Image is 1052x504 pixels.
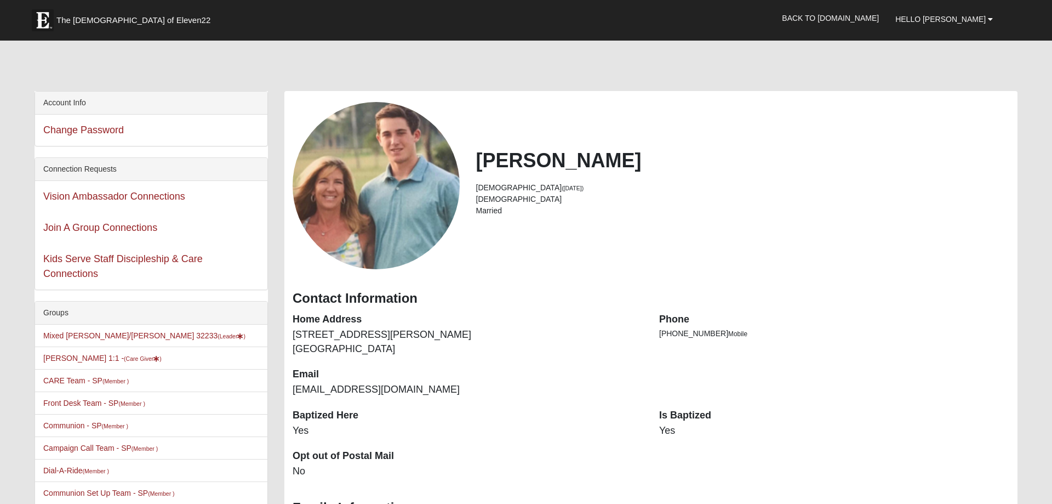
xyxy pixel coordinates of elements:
[293,291,1009,307] h3: Contact Information
[293,409,643,423] dt: Baptized Here
[43,253,203,279] a: Kids Serve Staff Discipleship & Care Connections
[659,409,1009,423] dt: Is Baptized
[43,191,185,202] a: Vision Ambassador Connections
[35,158,267,181] div: Connection Requests
[562,185,584,191] small: ([DATE])
[659,313,1009,327] dt: Phone
[43,421,128,430] a: Communion - SP(Member )
[43,222,157,233] a: Join A Group Connections
[83,468,109,474] small: (Member )
[148,490,174,497] small: (Member )
[476,205,1010,217] li: Married
[293,313,643,327] dt: Home Address
[659,424,1009,438] dd: Yes
[43,399,145,407] a: Front Desk Team - SP(Member )
[56,15,210,26] span: The [DEMOGRAPHIC_DATA] of Eleven22
[102,378,129,384] small: (Member )
[102,423,128,429] small: (Member )
[293,102,460,269] a: View Fullsize Photo
[43,124,124,135] a: Change Password
[659,328,1009,339] li: [PHONE_NUMBER]
[35,302,267,325] div: Groups
[476,149,1010,172] h2: [PERSON_NAME]
[293,367,643,382] dt: Email
[476,182,1010,194] li: [DEMOGRAPHIC_DATA]
[774,4,887,32] a: Back to [DOMAIN_NAME]
[887,5,1001,33] a: Hello [PERSON_NAME]
[124,355,162,362] small: (Care Giver )
[32,9,54,31] img: Eleven22 logo
[43,489,175,497] a: Communion Set Up Team - SP(Member )
[26,4,245,31] a: The [DEMOGRAPHIC_DATA] of Eleven22
[43,376,129,385] a: CARE Team - SP(Member )
[293,328,643,356] dd: [STREET_ADDRESS][PERSON_NAME] [GEOGRAPHIC_DATA]
[218,333,245,339] small: (Leader )
[35,92,267,115] div: Account Info
[476,194,1010,205] li: [DEMOGRAPHIC_DATA]
[293,465,643,479] dd: No
[895,15,986,24] span: Hello [PERSON_NAME]
[43,466,109,475] a: Dial-A-Ride(Member )
[293,449,643,463] dt: Opt out of Postal Mail
[43,444,158,452] a: Campaign Call Team - SP(Member )
[43,331,245,340] a: Mixed [PERSON_NAME]/[PERSON_NAME] 32233(Leader)
[293,424,643,438] dd: Yes
[293,383,643,397] dd: [EMAIL_ADDRESS][DOMAIN_NAME]
[131,445,158,452] small: (Member )
[118,400,145,407] small: (Member )
[728,330,747,338] span: Mobile
[43,354,162,363] a: [PERSON_NAME] 1:1 -(Care Giver)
